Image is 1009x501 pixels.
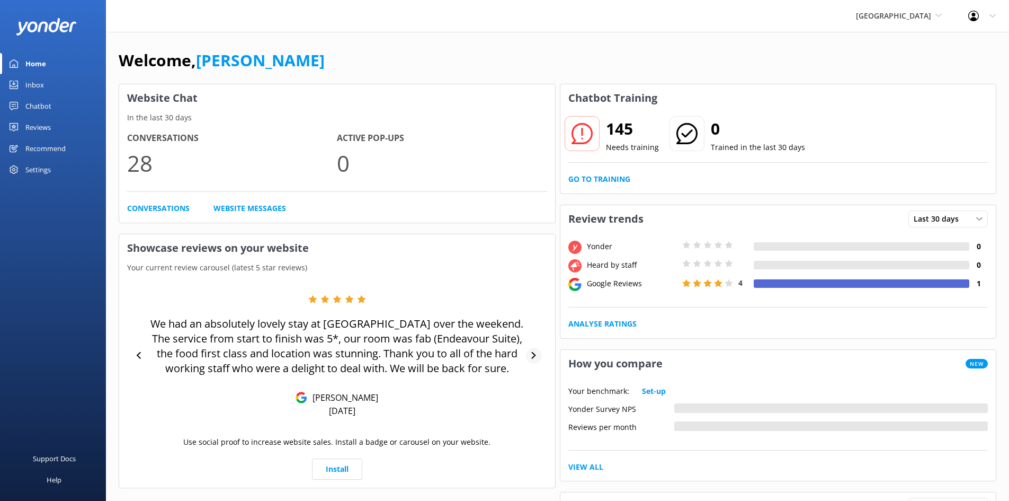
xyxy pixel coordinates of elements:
p: Needs training [606,142,659,153]
p: We had an absolutely lovely stay at [GEOGRAPHIC_DATA] over the weekend. The service from start to... [148,317,526,376]
p: 0 [337,145,547,181]
span: Last 30 days [914,213,965,225]
p: Use social proof to increase website sales. Install a badge or carousel on your website. [183,436,490,448]
div: Google Reviews [584,278,680,289]
a: Install [312,459,362,480]
div: Yonder Survey NPS [568,403,674,413]
a: Set-up [642,385,666,397]
img: Google Reviews [296,392,307,403]
img: yonder-white-logo.png [16,18,77,36]
div: Reviews [25,117,51,138]
p: 28 [127,145,337,181]
div: Reviews per month [568,421,674,431]
span: New [966,359,988,368]
div: Heard by staff [584,259,680,271]
h4: 0 [969,259,988,271]
h3: Chatbot Training [560,84,665,112]
a: [PERSON_NAME] [196,49,325,71]
p: [DATE] [329,405,355,417]
h4: Active Pop-ups [337,131,547,145]
h2: 145 [606,116,659,142]
h4: Conversations [127,131,337,145]
a: Conversations [127,203,190,214]
a: View All [568,461,603,473]
p: In the last 30 days [119,112,555,124]
div: Settings [25,159,51,180]
p: Your current review carousel (latest 5 star reviews) [119,262,555,274]
a: Go to Training [568,173,630,185]
h3: Review trends [560,205,651,233]
div: Help [47,469,61,490]
a: Analyse Ratings [568,318,637,330]
div: Chatbot [25,95,51,117]
div: Recommend [25,138,66,159]
h4: 0 [969,241,988,252]
h2: 0 [711,116,805,142]
p: Trained in the last 30 days [711,142,805,153]
h1: Welcome, [119,48,325,73]
span: 4 [738,278,743,288]
span: [GEOGRAPHIC_DATA] [856,11,931,21]
h3: How you compare [560,350,671,377]
p: [PERSON_NAME] [307,392,378,403]
div: Support Docs [33,448,76,469]
h3: Website Chat [119,84,555,112]
a: Website Messages [213,203,286,214]
div: Home [25,53,46,74]
p: Your benchmark: [568,385,629,397]
h3: Showcase reviews on your website [119,234,555,262]
div: Inbox [25,74,44,95]
h4: 1 [969,278,988,289]
div: Yonder [584,241,680,252]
